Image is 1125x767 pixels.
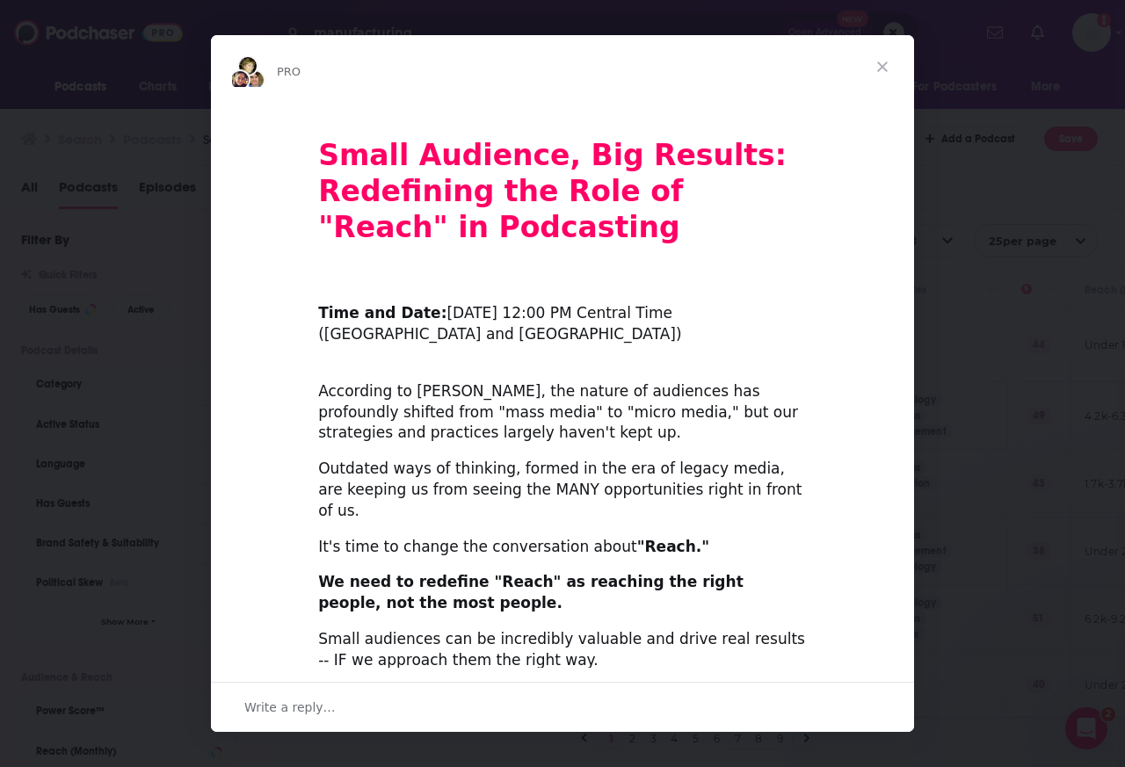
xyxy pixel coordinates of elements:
[237,55,258,76] img: Barbara avatar
[318,283,807,345] div: ​ [DATE] 12:00 PM Central Time ([GEOGRAPHIC_DATA] and [GEOGRAPHIC_DATA])
[318,537,807,558] div: It's time to change the conversation about
[277,65,301,78] span: PRO
[318,304,446,322] b: Time and Date:
[318,138,787,244] b: Small Audience, Big Results: Redefining the Role of "Reach" in Podcasting
[318,629,807,671] div: Small audiences can be incredibly valuable and drive real results -- IF we approach them the righ...
[318,459,807,521] div: Outdated ways of thinking, formed in the era of legacy media, are keeping us from seeing the MANY...
[637,538,709,555] b: "Reach."
[211,682,914,732] div: Open conversation and reply
[851,35,914,98] span: Close
[229,69,250,90] img: Sydney avatar
[318,360,807,444] div: According to [PERSON_NAME], the nature of audiences has profoundly shifted from "mass media" to "...
[244,696,336,719] span: Write a reply…
[244,69,265,90] img: Dave avatar
[318,573,744,611] b: We need to redefine "Reach" as reaching the right people, not the most people.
